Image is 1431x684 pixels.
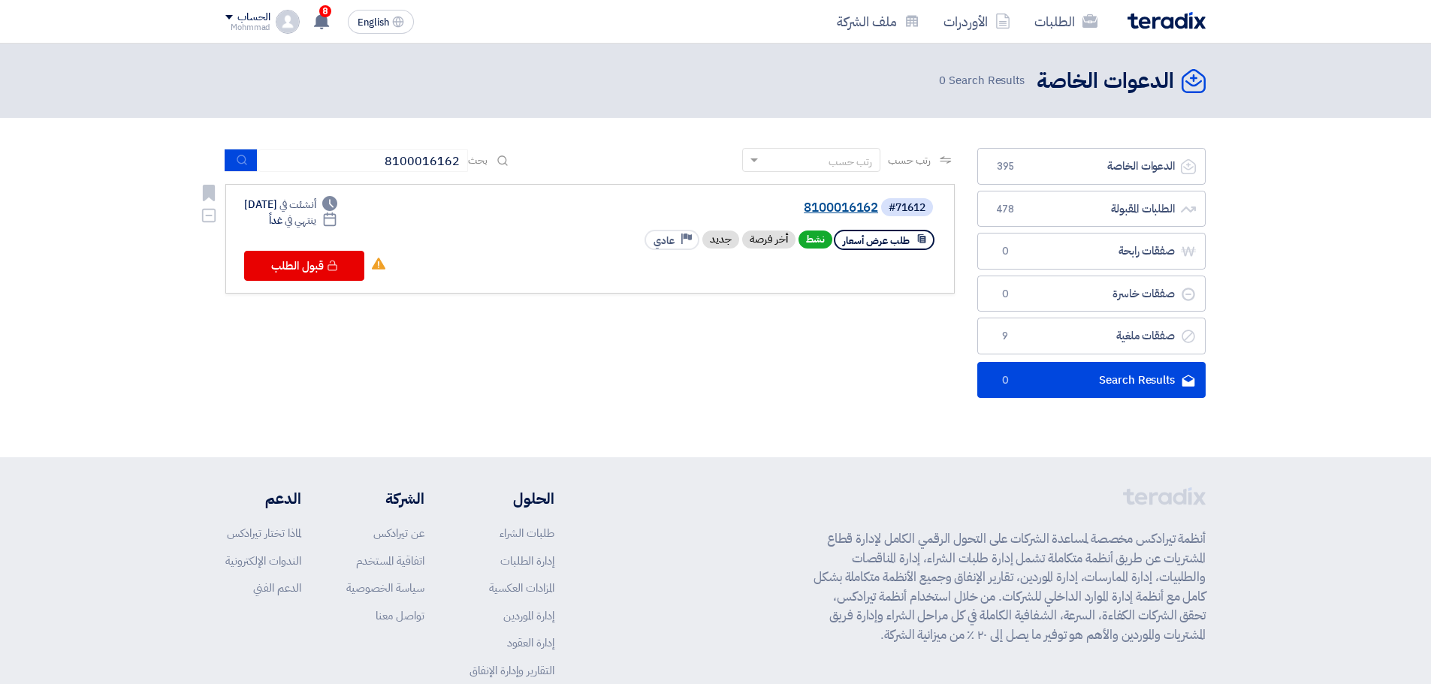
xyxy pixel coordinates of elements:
[500,553,554,569] a: إدارة الطلبات
[237,11,270,24] div: الحساب
[258,149,468,172] input: ابحث بعنوان أو رقم الطلب
[279,197,315,212] span: أنشئت في
[939,72,1025,89] span: Search Results
[348,10,414,34] button: English
[1022,4,1109,39] a: الطلبات
[1037,67,1174,96] h2: الدعوات الخاصة
[356,553,424,569] a: اتفاقية المستخدم
[889,203,925,213] div: #71612
[829,154,872,170] div: رتب حسب
[996,159,1014,174] span: 395
[825,4,931,39] a: ملف الشركة
[799,231,832,249] span: نشط
[996,244,1014,259] span: 0
[503,607,554,624] a: إدارة الموردين
[507,634,554,651] a: إدارة العقود
[888,152,931,168] span: رتب حسب
[276,10,300,34] img: profile_test.png
[225,553,301,569] a: الندوات الإلكترونية
[489,580,554,596] a: المزادات العكسية
[1128,12,1206,29] img: Teradix logo
[500,525,554,541] a: طلبات الشراء
[977,148,1206,185] a: الدعوات الخاصة395
[814,529,1206,644] p: أنظمة تيرادكس مخصصة لمساعدة الشركات على التحول الرقمي الكامل لإدارة قطاع المشتريات عن طريق أنظمة ...
[977,276,1206,312] a: صفقات خاسرة0
[977,233,1206,270] a: صفقات رابحة0
[977,362,1206,399] a: Search Results0
[996,373,1014,388] span: 0
[225,487,301,510] li: الدعم
[376,607,424,624] a: تواصل معنا
[654,234,675,248] span: عادي
[346,580,424,596] a: سياسة الخصوصية
[225,23,270,32] div: Mohmmad
[996,202,1014,217] span: 478
[244,251,364,281] button: قبول الطلب
[578,201,878,215] a: 8100016162
[319,5,331,17] span: 8
[469,662,554,679] a: التقارير وإدارة الإنفاق
[346,487,424,510] li: الشركة
[702,231,739,249] div: جديد
[843,234,910,248] span: طلب عرض أسعار
[996,329,1014,344] span: 9
[269,212,337,228] div: غداً
[469,487,554,510] li: الحلول
[244,197,337,212] div: [DATE]
[939,72,946,89] span: 0
[358,17,389,28] span: English
[742,231,796,249] div: أخر فرصة
[227,525,301,541] a: لماذا تختار تيرادكس
[977,318,1206,354] a: صفقات ملغية9
[253,580,301,596] a: الدعم الفني
[931,4,1022,39] a: الأوردرات
[996,287,1014,302] span: 0
[468,152,488,168] span: بحث
[977,191,1206,227] a: الطلبات المقبولة478
[373,525,424,541] a: عن تيرادكس
[285,212,315,228] span: ينتهي في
